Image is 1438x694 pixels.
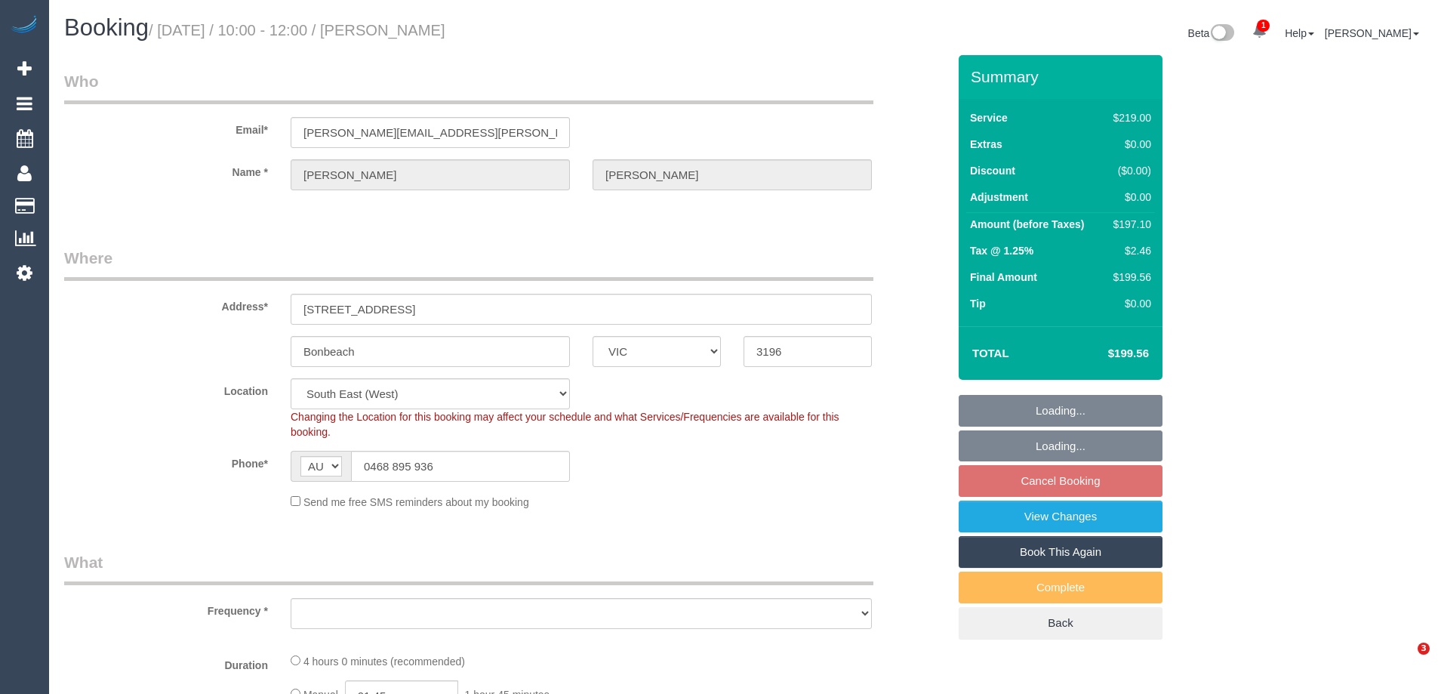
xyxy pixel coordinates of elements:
div: $0.00 [1107,190,1151,205]
input: Last Name* [593,159,872,190]
span: 1 [1257,20,1270,32]
legend: Where [64,247,873,281]
div: $0.00 [1107,137,1151,152]
iframe: Intercom live chat [1387,643,1423,679]
a: [PERSON_NAME] [1325,27,1419,39]
label: Frequency * [53,598,279,618]
span: Booking [64,14,149,41]
div: $0.00 [1107,296,1151,311]
img: New interface [1209,24,1234,44]
div: ($0.00) [1107,163,1151,178]
label: Discount [970,163,1015,178]
label: Address* [53,294,279,314]
label: Email* [53,117,279,137]
div: $219.00 [1107,110,1151,125]
div: $2.46 [1107,243,1151,258]
a: View Changes [959,501,1162,532]
strong: Total [972,347,1009,359]
label: Location [53,378,279,399]
h3: Summary [971,68,1155,85]
span: 4 hours 0 minutes (recommended) [303,655,465,668]
legend: Who [64,70,873,104]
span: 3 [1418,643,1430,655]
span: Changing the Location for this booking may affect your schedule and what Services/Frequencies are... [291,411,839,438]
label: Adjustment [970,190,1028,205]
label: Amount (before Taxes) [970,217,1084,232]
input: Suburb* [291,336,570,367]
img: Automaid Logo [9,15,39,36]
h4: $199.56 [1063,347,1149,360]
input: First Name* [291,159,570,190]
div: $199.56 [1107,270,1151,285]
label: Tip [970,296,986,311]
label: Final Amount [970,270,1037,285]
label: Service [970,110,1008,125]
span: Send me free SMS reminders about my booking [303,496,529,508]
label: Name * [53,159,279,180]
label: Duration [53,652,279,673]
label: Extras [970,137,1002,152]
a: 1 [1245,15,1274,48]
input: Email* [291,117,570,148]
label: Phone* [53,451,279,471]
label: Tax @ 1.25% [970,243,1033,258]
a: Back [959,607,1162,639]
small: / [DATE] / 10:00 - 12:00 / [PERSON_NAME] [149,22,445,39]
input: Phone* [351,451,570,482]
input: Post Code* [744,336,872,367]
a: Help [1285,27,1314,39]
div: $197.10 [1107,217,1151,232]
legend: What [64,551,873,585]
a: Book This Again [959,536,1162,568]
a: Beta [1188,27,1235,39]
